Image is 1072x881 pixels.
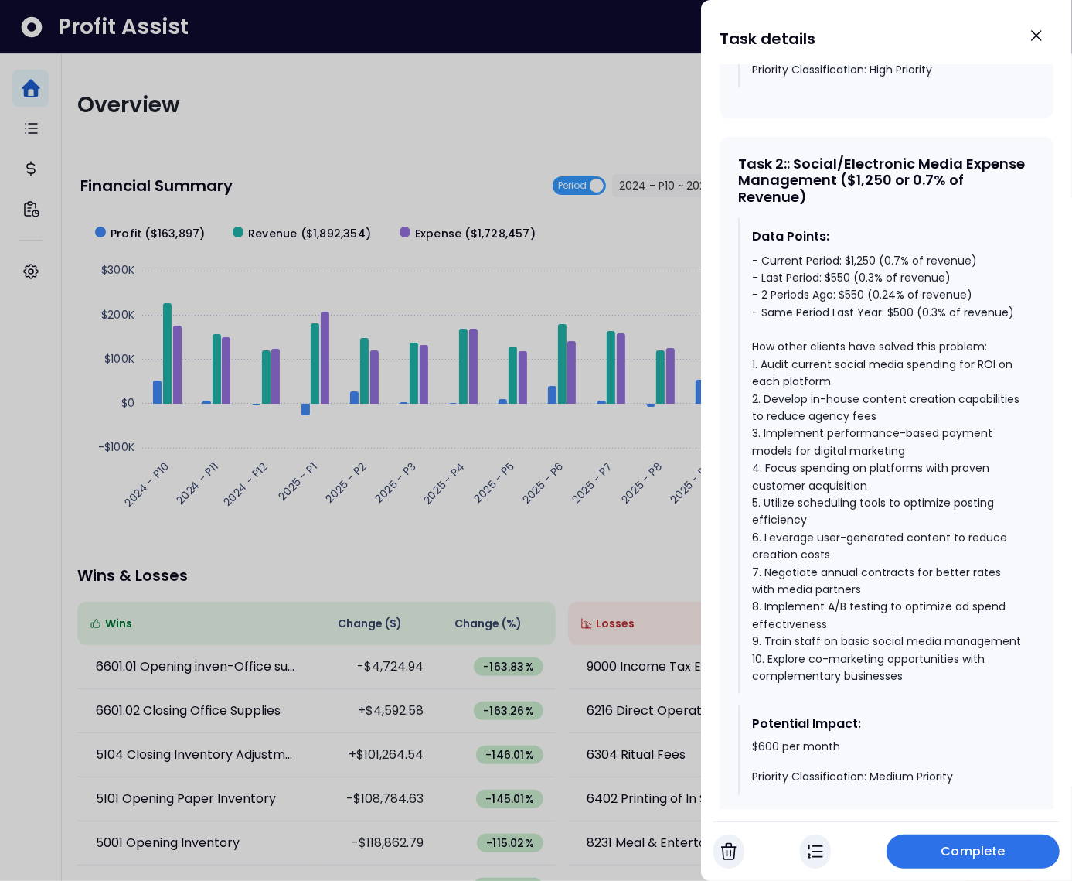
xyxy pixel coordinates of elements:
[887,835,1060,869] button: Complete
[721,842,737,861] img: Cancel Task
[752,740,1023,786] div: $600 per month Priority Classification: Medium Priority
[808,842,823,861] img: In Progress
[738,155,1035,206] div: Task 2 : : Social/Electronic Media Expense Management ($1,250 or 0.7% of Revenue)
[752,227,1023,246] div: Data Points:
[1019,19,1053,53] button: Close
[941,842,1006,861] span: Complete
[752,252,1023,685] div: - Current Period: $1,250 (0.7% of revenue) - Last Period: $550 (0.3% of revenue) - 2 Periods Ago:...
[720,25,815,53] h1: Task details
[752,715,1023,734] div: Potential Impact:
